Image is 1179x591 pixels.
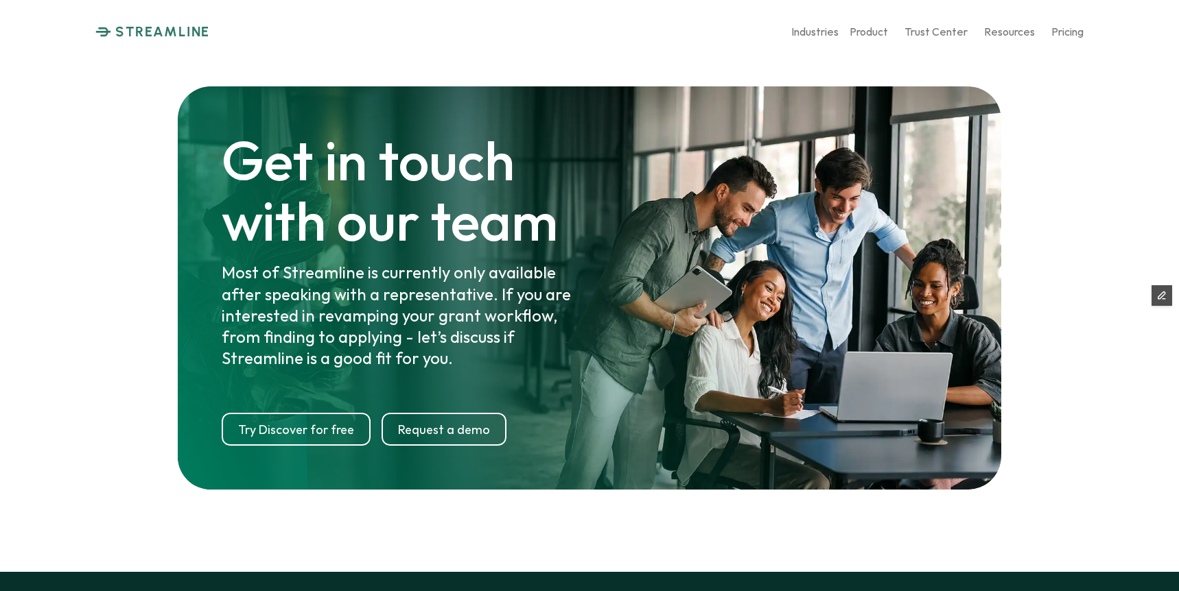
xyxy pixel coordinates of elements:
p: Product [850,25,888,38]
a: Request a demo [382,413,506,446]
p: Trust Center [904,25,968,38]
p: Try Discover for free [238,422,354,437]
p: Industries [791,25,839,38]
p: Resources [984,25,1035,38]
p: Request a demo [398,422,490,437]
p: Pricing [1051,25,1084,38]
a: Try Discover for free [222,413,371,446]
p: STREAMLINE [115,23,210,40]
a: Pricing [1051,20,1084,44]
h2: Most of Streamline is currently only available after speaking with a representative. If you are i... [222,262,589,369]
a: Resources [984,20,1035,44]
h1: Get in touch with our team [222,130,589,251]
a: STREAMLINE [95,23,210,40]
button: Edit Framer Content [1152,285,1172,306]
a: Trust Center [904,20,968,44]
